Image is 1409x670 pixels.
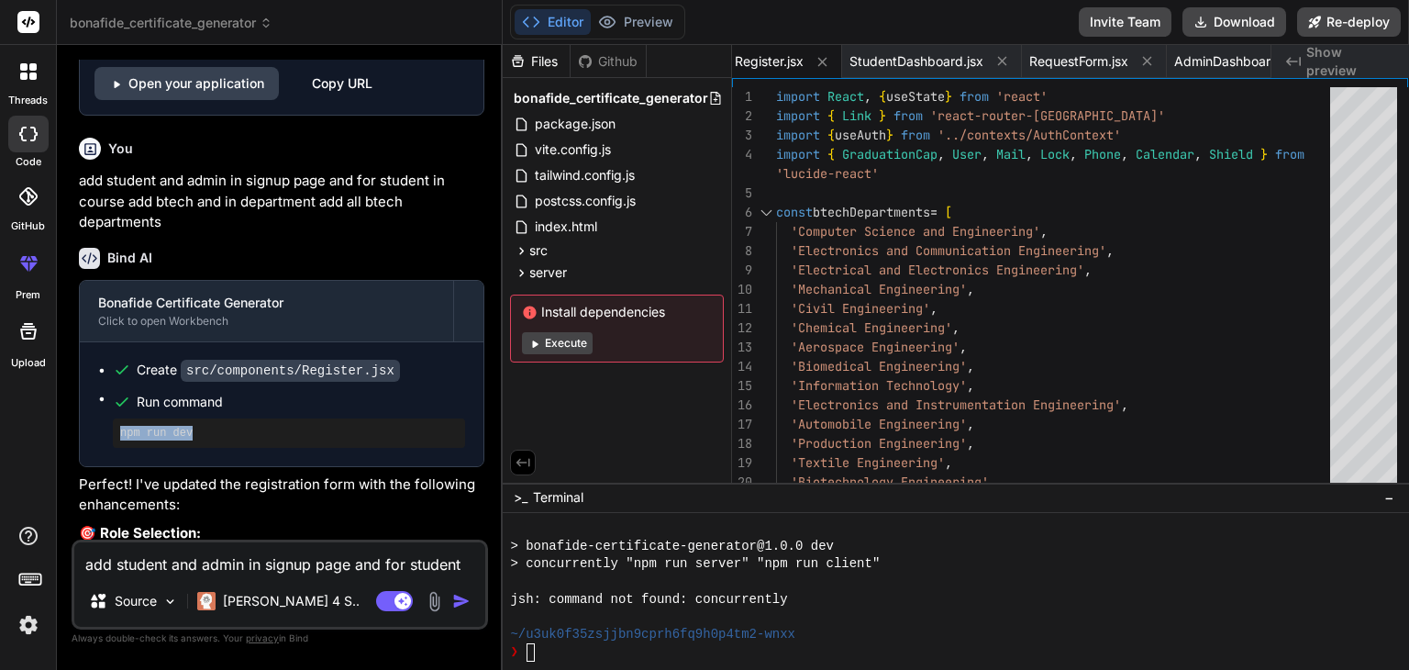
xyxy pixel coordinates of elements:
[1209,146,1253,162] span: Shield
[1384,488,1394,507] span: −
[732,241,752,261] div: 8
[1194,146,1202,162] span: ,
[115,592,157,610] p: Source
[16,154,41,170] label: code
[1121,396,1128,413] span: ,
[776,127,820,143] span: import
[533,488,583,507] span: Terminal
[791,454,945,471] span: 'Textile Engineering'
[791,300,930,317] span: 'Civil Engineering'
[967,416,974,432] span: ,
[1174,52,1299,71] span: AdminDashboard.jsx
[982,146,989,162] span: ,
[1070,146,1077,162] span: ,
[791,223,1040,240] span: 'Computer Science and Engineering'
[879,88,886,105] span: {
[776,88,820,105] span: import
[1040,146,1070,162] span: Lock
[791,319,952,336] span: 'Chemical Engineering'
[732,126,752,145] div: 3
[510,591,787,609] span: jsh: command not found: concurrently
[732,87,752,106] div: 1
[930,300,937,317] span: ,
[529,241,548,260] span: src
[864,88,871,105] span: ,
[732,434,752,453] div: 18
[533,216,599,238] span: index.html
[937,127,1121,143] span: '../contexts/AuthContext'
[835,127,886,143] span: useAuth
[945,454,952,471] span: ,
[79,171,484,233] p: add student and admin in signup page and for student in course add btech and in department add al...
[886,127,893,143] span: }
[1121,146,1128,162] span: ,
[732,299,752,318] div: 11
[930,107,1165,124] span: 'react-router-[GEOGRAPHIC_DATA]'
[849,52,983,71] span: StudentDashboard.jsx
[776,165,879,182] span: 'lucide-react'
[827,127,835,143] span: {
[967,377,974,394] span: ,
[510,538,834,555] span: > bonafide-certificate-generator@1.0.0 dev
[893,107,923,124] span: from
[1026,146,1033,162] span: ,
[510,555,880,573] span: > concurrently "npm run server" "npm run client"
[533,139,613,161] span: vite.config.js
[1297,7,1401,37] button: Re-deploy
[522,303,712,321] span: Install dependencies
[996,146,1026,162] span: Mail
[937,146,945,162] span: ,
[791,358,967,374] span: 'Biomedical Engineering'
[960,339,967,355] span: ,
[791,339,960,355] span: 'Aerospace Engineering'
[98,294,435,312] div: Bonafide Certificate Generator
[952,146,982,162] span: User
[522,332,593,354] button: Execute
[424,591,445,612] img: attachment
[72,630,488,647] p: Always double-check its answers. Your in Bind
[879,107,886,124] span: }
[533,190,638,212] span: postcss.config.js
[529,263,567,282] span: server
[452,592,471,610] img: icon
[13,609,44,641] img: settings
[1084,262,1092,278] span: ,
[791,435,967,452] span: 'Production Engineering'
[901,127,930,143] span: from
[98,314,435,329] div: Click to open Workbench
[732,357,752,376] div: 14
[533,113,617,135] span: package.json
[533,164,637,186] span: tailwind.config.js
[246,632,279,643] span: privacy
[510,643,519,661] span: ❯
[514,89,708,107] span: bonafide_certificate_generator
[223,592,360,610] p: [PERSON_NAME] 4 S..
[591,9,681,35] button: Preview
[11,218,45,234] label: GitHub
[1306,43,1394,80] span: Show preview
[791,416,967,432] span: 'Automobile Engineering'
[79,475,484,516] p: Perfect! I've updated the registration form with the following enhancements:
[754,203,778,222] div: Click to collapse the range.
[791,242,1106,259] span: 'Electronics and Communication Engineering'
[996,88,1048,105] span: 'react'
[503,52,570,71] div: Files
[732,145,752,164] div: 4
[137,361,400,380] div: Create
[197,592,216,610] img: Claude 4 Sonnet
[791,377,967,394] span: 'Information Technology'
[1029,52,1128,71] span: RequestForm.jsx
[732,453,752,473] div: 19
[732,222,752,241] div: 7
[827,107,835,124] span: {
[945,204,952,220] span: [
[1260,146,1268,162] span: }
[510,626,795,643] span: ~/u3uk0f35zsjjbn9cprh6fq9h0p4tm2-wnxx
[16,287,40,303] label: prem
[732,261,752,280] div: 9
[1106,242,1114,259] span: ,
[107,249,152,267] h6: Bind AI
[967,281,974,297] span: ,
[80,281,453,341] button: Bonafide Certificate GeneratorClick to open Workbench
[791,262,1084,278] span: 'Electrical and Electronics Engineering'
